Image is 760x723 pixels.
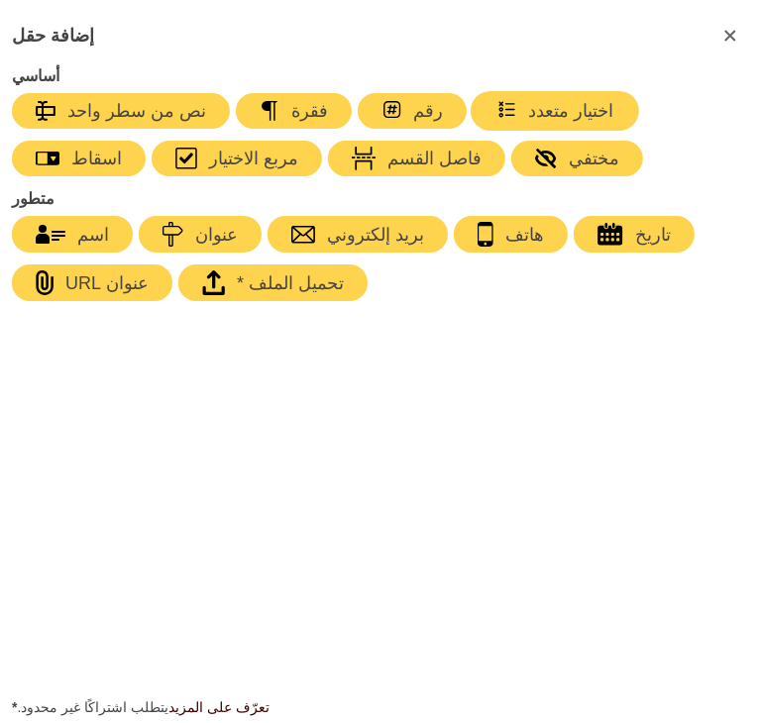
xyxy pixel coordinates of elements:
[511,141,643,176] button: مختفي
[12,264,172,301] button: عنوان URL
[71,149,122,168] font: اسقاط
[328,141,505,176] button: فاصل القسم
[268,216,448,253] button: بريد إلكتروني
[413,101,443,121] font: رقم
[291,101,328,121] font: فقرة
[505,225,544,245] font: هاتف
[237,273,344,293] font: تحميل الملف *
[139,216,262,253] button: عنوان
[706,12,754,59] button: إغلاق النموذج
[65,273,149,293] font: عنوان URL
[574,216,695,253] button: تاريخ
[12,26,94,46] font: إضافة حقل
[528,101,613,121] font: اختيار متعدد
[473,93,637,129] button: اختيار متعدد
[12,216,133,253] button: اسم
[77,225,109,245] font: اسم
[236,93,352,129] button: فقرة
[454,216,568,253] button: هاتف
[12,67,59,84] font: أساسي
[569,149,619,168] font: مختفي
[718,24,742,48] svg: إغلاق النموذج
[152,141,322,176] button: مربع الاختيار
[12,190,54,207] font: متطور
[209,149,298,168] font: مربع الاختيار
[17,699,168,715] font: يتطلب اشتراكًا غير محدود.
[635,225,671,245] font: تاريخ
[178,264,368,301] button: تحميل الملف *
[358,93,467,129] button: رقم
[12,141,146,176] button: اسقاط
[387,149,482,168] font: فاصل القسم
[12,93,230,129] button: نص من سطر واحد
[195,225,238,245] font: عنوان
[327,225,424,245] font: بريد إلكتروني
[67,101,206,121] font: نص من سطر واحد
[168,699,270,715] a: تعرّف على المزيد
